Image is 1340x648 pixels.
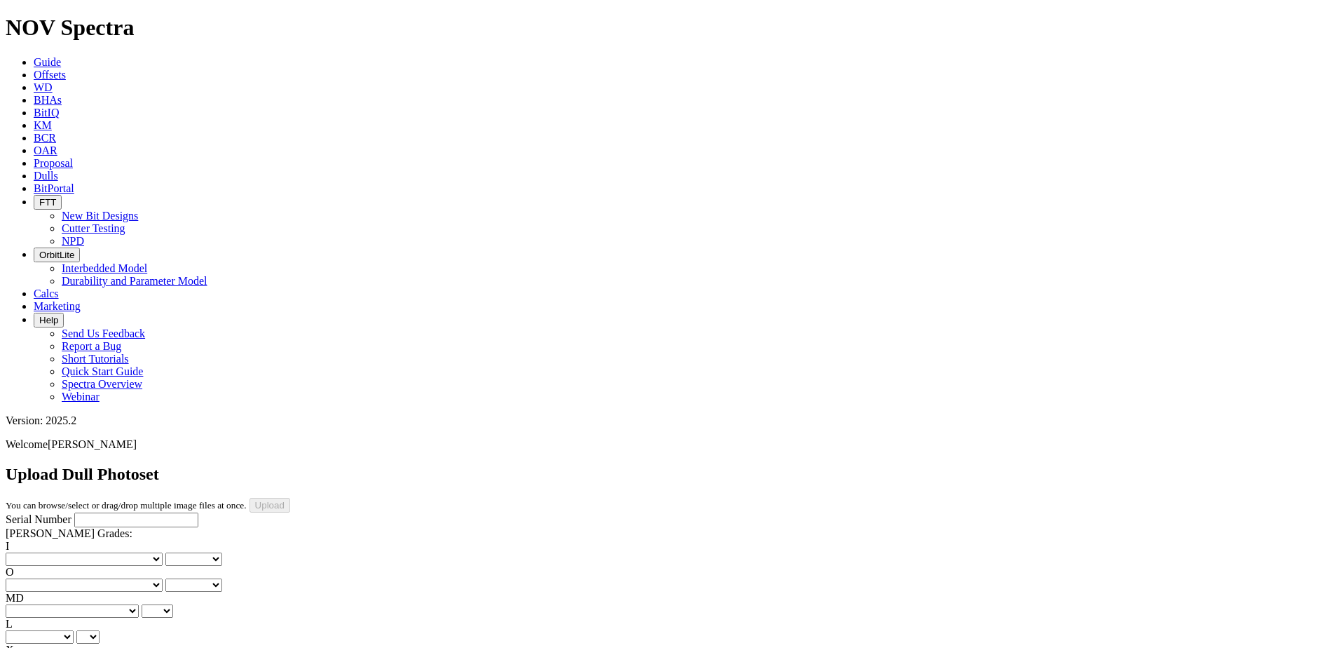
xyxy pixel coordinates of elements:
div: [PERSON_NAME] Grades: [6,527,1334,540]
h1: NOV Spectra [6,15,1334,41]
div: Version: 2025.2 [6,414,1334,427]
label: Serial Number [6,513,71,525]
label: I [6,540,9,552]
label: L [6,618,13,630]
a: BitIQ [34,107,59,119]
a: Short Tutorials [62,353,129,365]
button: Help [34,313,64,328]
a: Offsets [34,69,66,81]
button: FTT [34,195,62,210]
a: OAR [34,144,57,156]
small: You can browse/select or drag/drop multiple image files at once. [6,500,247,511]
span: FTT [39,197,56,208]
a: BCR [34,132,56,144]
p: Welcome [6,438,1334,451]
span: [PERSON_NAME] [48,438,137,450]
button: OrbitLite [34,248,80,262]
a: Webinar [62,391,100,403]
a: KM [34,119,52,131]
span: Help [39,315,58,325]
a: Spectra Overview [62,378,142,390]
a: Dulls [34,170,58,182]
a: Report a Bug [62,340,121,352]
a: Quick Start Guide [62,365,143,377]
a: Guide [34,56,61,68]
a: Cutter Testing [62,222,125,234]
label: O [6,566,14,578]
a: Proposal [34,157,73,169]
a: Marketing [34,300,81,312]
h2: Upload Dull Photoset [6,465,1334,484]
a: Durability and Parameter Model [62,275,207,287]
a: Calcs [34,288,59,299]
span: OrbitLite [39,250,74,260]
input: Upload [249,498,290,513]
a: BHAs [34,94,62,106]
label: MD [6,592,24,604]
a: WD [34,81,53,93]
a: Interbedded Model [62,262,147,274]
a: NPD [62,235,84,247]
a: Send Us Feedback [62,328,145,339]
a: BitPortal [34,182,74,194]
a: New Bit Designs [62,210,138,222]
